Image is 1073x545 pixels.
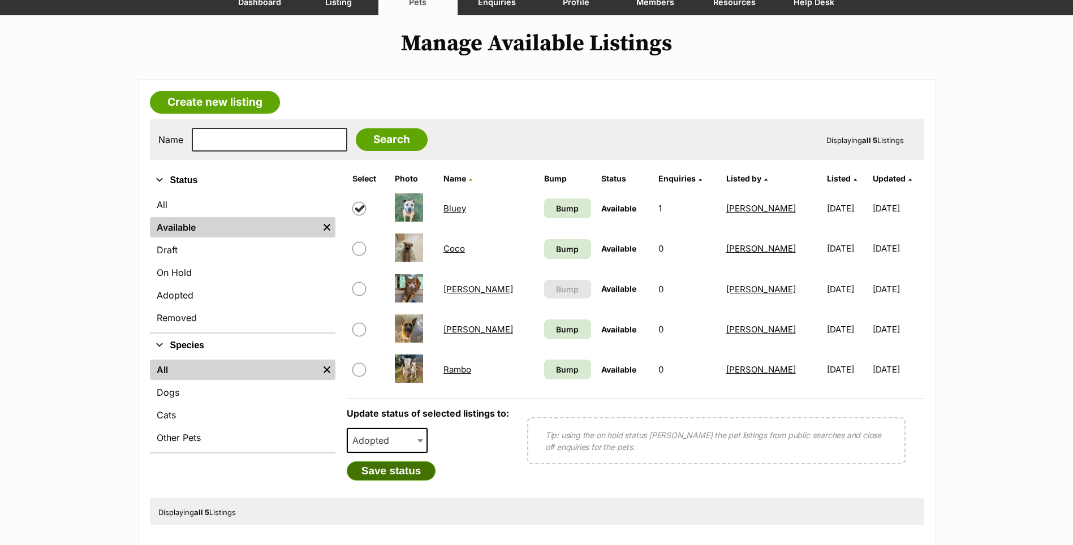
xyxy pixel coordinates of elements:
a: Bump [544,319,591,339]
label: Name [158,135,183,145]
a: Remove filter [318,217,335,237]
td: [DATE] [822,229,872,268]
a: Removed [150,308,335,328]
a: All [150,194,335,215]
p: Tip: using the on hold status [PERSON_NAME] the pet listings from public searches and close off e... [545,429,887,453]
span: Available [601,204,636,213]
td: 0 [654,270,721,309]
td: [DATE] [822,189,872,228]
span: Bump [556,283,579,295]
th: Photo [390,170,438,188]
label: Update status of selected listings to: [347,408,509,419]
a: Coco [443,243,465,254]
a: All [150,360,318,380]
span: Displaying Listings [158,508,236,517]
th: Select [348,170,389,188]
a: Bluey [443,203,466,214]
div: Species [150,357,335,452]
a: Cats [150,405,335,425]
span: Bump [556,202,579,214]
a: Available [150,217,318,237]
span: Adopted [348,432,400,448]
strong: all 5 [862,136,877,145]
td: [DATE] [873,310,922,349]
td: 0 [654,229,721,268]
span: Displaying Listings [826,136,904,145]
a: Bump [544,239,591,259]
a: Other Pets [150,427,335,448]
span: translation missing: en.admin.listings.index.attributes.enquiries [658,174,696,183]
span: Available [601,244,636,253]
span: Listed by [726,174,761,183]
a: Create new listing [150,91,280,114]
th: Bump [540,170,596,188]
a: Name [443,174,472,183]
span: Name [443,174,466,183]
a: [PERSON_NAME] [443,324,513,335]
td: 1 [654,189,721,228]
a: Bump [544,198,591,218]
input: Search [356,128,428,151]
a: [PERSON_NAME] [443,284,513,295]
a: [PERSON_NAME] [726,203,796,214]
a: [PERSON_NAME] [726,284,796,295]
a: Draft [150,240,335,260]
td: [DATE] [873,229,922,268]
td: [DATE] [822,310,872,349]
td: [DATE] [873,189,922,228]
td: 0 [654,310,721,349]
a: [PERSON_NAME] [726,364,796,375]
a: Updated [873,174,912,183]
div: Status [150,192,335,332]
strong: all 5 [194,508,209,517]
a: On Hold [150,262,335,283]
td: [DATE] [822,270,872,309]
td: [DATE] [873,350,922,389]
a: Adopted [150,285,335,305]
a: [PERSON_NAME] [726,243,796,254]
a: Bump [544,360,591,379]
span: Listed [827,174,851,183]
button: Status [150,173,335,188]
span: Available [601,284,636,293]
td: [DATE] [822,350,872,389]
a: Listed [827,174,857,183]
span: Bump [556,364,579,375]
td: 0 [654,350,721,389]
button: Species [150,338,335,353]
th: Status [597,170,653,188]
button: Save status [347,461,436,481]
span: Bump [556,243,579,255]
span: Bump [556,323,579,335]
span: Available [601,325,636,334]
td: [DATE] [873,270,922,309]
a: Listed by [726,174,768,183]
span: Adopted [347,428,428,453]
a: [PERSON_NAME] [726,324,796,335]
span: Available [601,365,636,374]
a: Enquiries [658,174,702,183]
a: Rambo [443,364,471,375]
span: Updated [873,174,906,183]
a: Remove filter [318,360,335,380]
a: Dogs [150,382,335,403]
button: Bump [544,280,591,299]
